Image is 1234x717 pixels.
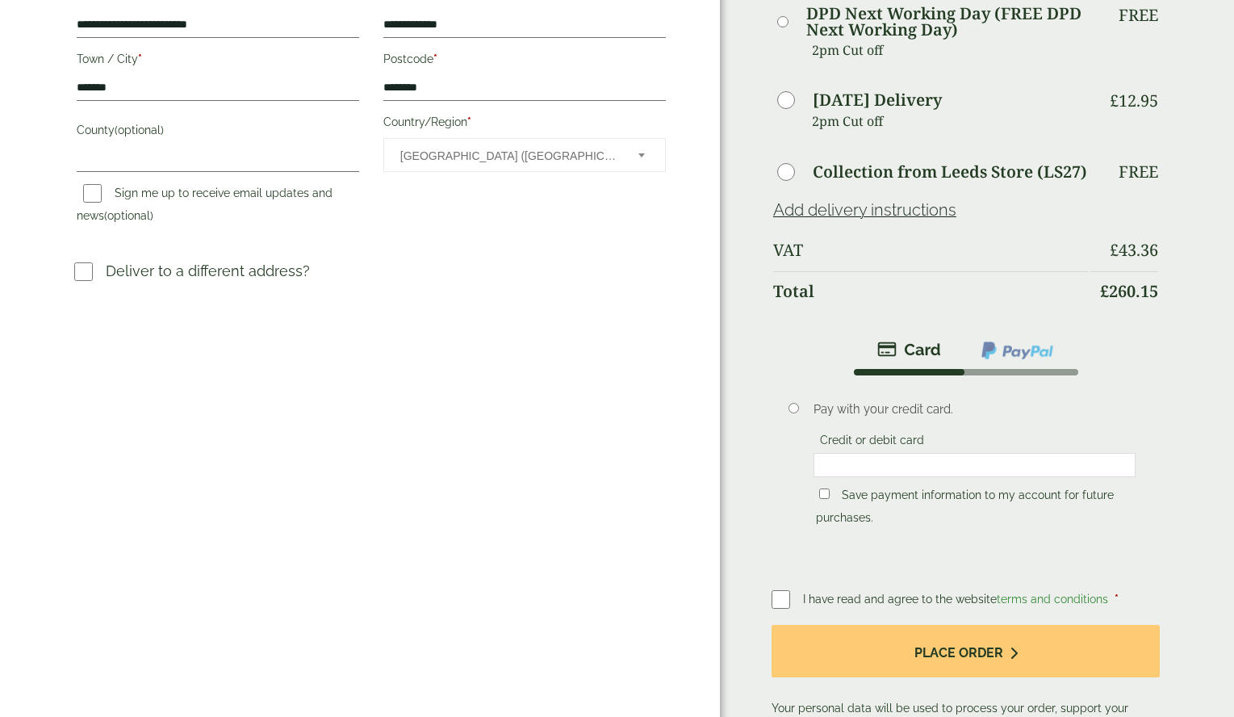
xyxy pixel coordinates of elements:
span: £ [1100,280,1109,302]
th: VAT [773,231,1089,270]
label: Collection from Leeds Store (LS27) [813,164,1087,180]
abbr: required [433,52,437,65]
p: Deliver to a different address? [106,260,310,282]
abbr: required [1115,593,1119,606]
img: stripe.png [877,340,941,359]
abbr: required [138,52,142,65]
span: United Kingdom (UK) [400,139,617,173]
span: I have read and agree to the website [803,593,1111,606]
input: Sign me up to receive email updates and news(optional) [83,184,102,203]
bdi: 12.95 [1110,90,1158,111]
label: Town / City [77,48,359,75]
a: Add delivery instructions [773,200,956,220]
label: Sign me up to receive email updates and news [77,187,333,227]
label: County [77,119,359,146]
iframe: Secure card payment input frame [818,458,1131,472]
label: Save payment information to my account for future purchases. [816,488,1114,529]
p: Free [1119,162,1158,182]
p: 2pm Cut off [812,38,1089,62]
bdi: 260.15 [1100,280,1158,302]
label: [DATE] Delivery [813,92,942,108]
label: Credit or debit card [814,434,931,451]
img: ppcp-gateway.png [980,340,1055,361]
span: (optional) [104,209,153,222]
bdi: 43.36 [1110,239,1158,261]
a: terms and conditions [997,593,1108,606]
p: Pay with your credit card. [814,400,1136,418]
button: Place order [772,625,1160,677]
th: Total [773,271,1089,311]
label: Postcode [383,48,666,75]
span: Country/Region [383,138,666,172]
abbr: required [467,115,471,128]
span: £ [1110,90,1119,111]
span: £ [1110,239,1119,261]
label: Country/Region [383,111,666,138]
p: 2pm Cut off [812,109,1089,133]
p: Free [1119,6,1158,25]
label: DPD Next Working Day (FREE DPD Next Working Day) [806,6,1089,38]
span: (optional) [115,124,164,136]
